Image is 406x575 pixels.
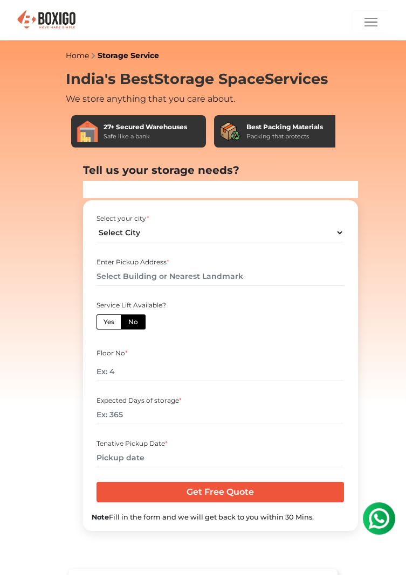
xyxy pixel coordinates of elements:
[104,122,187,132] div: 27+ Secured Warehouses
[11,11,32,32] img: whatsapp-icon.svg
[98,51,159,60] a: Storage Service
[246,122,323,132] div: Best Packing Materials
[66,93,341,106] div: We store anything that you care about.
[104,132,187,141] div: Safe like a bank
[97,448,344,467] input: Pickup date
[77,121,98,142] img: 27+ Secured Warehouses
[97,405,344,424] input: Ex: 365
[97,300,344,310] div: Service Lift Available?
[97,362,344,381] input: Ex: 4
[83,164,358,177] h2: Tell us your storage needs?
[66,51,89,60] a: Home
[97,482,344,502] input: Get Free Quote
[97,348,344,358] div: Floor No
[121,314,146,329] label: No
[219,121,241,142] img: Best Packing Materials
[246,132,323,141] div: Packing that protects
[97,214,344,223] div: Select your city
[97,267,344,286] input: Select Building or Nearest Landmark
[97,396,344,405] div: Expected Days of storage
[97,439,344,448] div: Tenative Pickup Date
[97,314,121,329] label: Yes
[154,70,265,88] span: Storage Space
[92,513,109,521] b: Note
[97,257,344,267] div: Enter Pickup Address
[66,71,341,88] h1: India's Best Services
[92,512,349,522] div: Fill in the form and we will get back to you within 30 Mins.
[364,16,377,29] img: menu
